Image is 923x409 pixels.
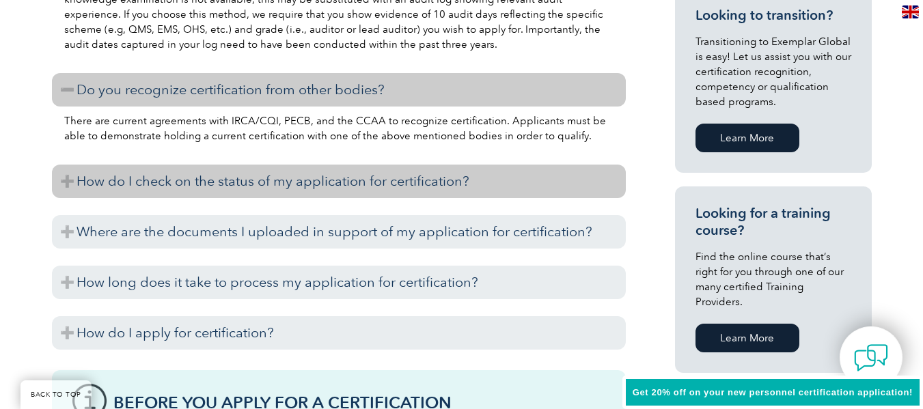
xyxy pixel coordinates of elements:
h3: How long does it take to process my application for certification? [52,266,626,299]
a: Learn More [695,324,799,352]
img: contact-chat.png [854,341,888,375]
h3: Do you recognize certification from other bodies? [52,73,626,107]
p: Find the online course that’s right for you through one of our many certified Training Providers. [695,249,851,309]
h3: Looking to transition? [695,7,851,24]
h3: Where are the documents I uploaded in support of my application for certification? [52,215,626,249]
h3: How do I check on the status of my application for certification? [52,165,626,198]
p: There are current agreements with IRCA/CQI, PECB, and the CCAA to recognize certification. Applic... [64,113,614,143]
a: BACK TO TOP [20,380,92,409]
p: Transitioning to Exemplar Global is easy! Let us assist you with our certification recognition, c... [695,34,851,109]
img: en [902,5,919,18]
h3: Looking for a training course? [695,205,851,239]
a: Learn More [695,124,799,152]
span: Get 20% off on your new personnel certification application! [633,387,913,397]
h3: How do I apply for certification? [52,316,626,350]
